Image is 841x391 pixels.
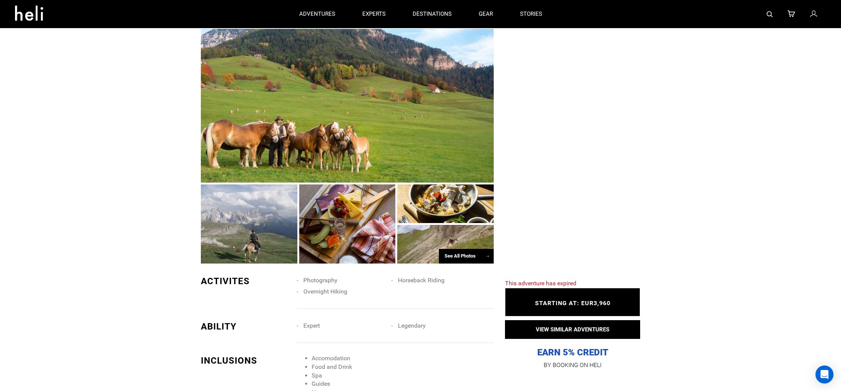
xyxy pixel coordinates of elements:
[398,277,445,284] span: Horseback Riding
[505,320,640,339] button: VIEW SIMILAR ADVENTURES
[505,280,576,287] span: This adventure has expired
[815,366,833,384] div: Open Intercom Messenger
[312,354,494,363] li: Accomodation
[303,288,347,295] span: Overnight Hiking
[505,360,640,370] p: BY BOOKING ON HELI
[535,300,610,307] span: STARTING AT: EUR3,960
[362,10,386,18] p: experts
[303,322,320,329] span: Expert
[312,363,494,372] li: Food and Drink
[413,10,452,18] p: destinations
[312,380,494,388] li: Guides
[767,11,773,17] img: search-bar-icon.svg
[439,249,494,264] div: See All Photos
[201,320,291,333] div: ABILITY
[485,253,490,259] span: →
[312,372,494,380] li: Spa
[398,322,426,329] span: Legendary
[201,354,291,367] div: INCLUSIONS
[201,275,291,288] div: ACTIVITES
[303,277,338,284] span: Photography
[299,10,335,18] p: adventures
